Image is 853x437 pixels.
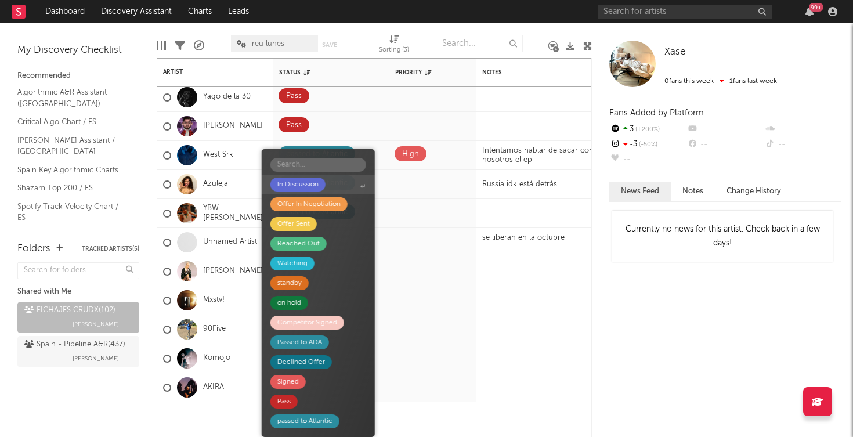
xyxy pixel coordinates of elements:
div: Currently no news for this artist. Check back in a few days! [612,211,833,262]
a: FICHAJES CRUDX(102)[PERSON_NAME] [17,302,139,333]
div: Russia idk está detrás [476,180,563,189]
div: -- [686,137,764,152]
div: Pass [277,395,291,409]
button: Notes [671,182,715,201]
span: Xase [664,47,685,57]
div: A&R Pipeline [194,29,204,63]
span: -50 % [637,142,657,148]
a: Spotify Track Velocity Chart / ES [17,200,128,224]
div: se liberan en la octubre [476,233,570,251]
div: Competitor Signed [277,316,337,330]
a: AKIRA [203,382,224,392]
a: Mxstv! [203,295,225,305]
a: [PERSON_NAME] Assistant / [GEOGRAPHIC_DATA] [17,134,128,158]
div: Declined Offer [277,355,325,369]
div: Signed [277,375,299,389]
button: Change History [715,182,793,201]
a: Algorithmic A&R Assistant ([GEOGRAPHIC_DATA]) [17,86,128,110]
a: [PERSON_NAME] [203,121,263,131]
span: Fans Added by Platform [609,109,704,117]
div: 3 [609,122,686,137]
div: Recommended [17,69,139,83]
a: YBW [PERSON_NAME] [203,204,268,223]
div: -- [686,122,764,137]
div: FICHAJES CRUDX ( 102 ) [24,304,115,317]
span: +200 % [634,127,660,133]
input: Search... [270,158,366,172]
div: Edit Columns [157,29,166,63]
div: High [402,147,419,161]
span: 0 fans this week [664,78,714,85]
div: In Discussion [277,178,319,192]
a: Spain - Pipeline A&R(437)[PERSON_NAME] [17,336,139,367]
div: Intentamos hablar de sacar con nosotros el ep [476,146,621,164]
div: Watching [277,257,308,270]
input: Search... [436,35,523,52]
span: -1 fans last week [664,78,777,85]
a: Azuleja [203,179,228,189]
div: Offer Sent [277,217,310,231]
div: -- [764,122,841,137]
div: Sorting (3) [379,29,409,63]
a: Critical Algo Chart / ES [17,115,128,128]
div: Notes [482,69,598,76]
div: Artist [163,68,250,75]
div: Passed to ADA [277,335,322,349]
div: -- [764,137,841,152]
span: [PERSON_NAME] [73,352,119,366]
div: Reached Out [277,237,320,251]
a: Komojo [203,353,230,363]
span: reu lunes [252,40,284,48]
div: Pass [286,89,302,103]
input: Search for artists [598,5,772,19]
div: Priority [395,69,442,76]
a: 90Five [203,324,226,334]
div: passed to Atlantic [277,414,332,428]
a: West Srk [203,150,233,160]
div: Offer In Negotiation [277,197,341,211]
div: -3 [609,137,686,152]
a: Unnamed Artist [203,237,257,247]
div: on hold [277,296,301,310]
input: Search for folders... [17,262,139,279]
div: Filters [175,29,185,63]
div: Folders [17,242,50,256]
div: Pass [286,118,302,132]
a: Xase [664,46,685,58]
div: My Discovery Checklist [17,44,139,57]
a: [PERSON_NAME] [203,266,263,276]
div: passed to Atlantic [286,147,348,161]
div: Shared with Me [17,285,139,299]
div: 99 + [809,3,823,12]
span: [PERSON_NAME] [73,317,119,331]
div: Status [279,69,355,76]
a: Spain Key Algorithmic Charts [17,164,128,176]
div: standby [277,276,302,290]
a: Yago de la 30 [203,92,251,102]
button: Tracked Artists(5) [82,246,139,252]
a: Shazam Top 200 / ES [17,182,128,194]
div: Sorting ( 3 ) [379,44,409,57]
button: News Feed [609,182,671,201]
button: Save [322,42,337,48]
div: Spain - Pipeline A&R ( 437 ) [24,338,125,352]
div: -- [609,152,686,167]
button: 99+ [805,7,814,16]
